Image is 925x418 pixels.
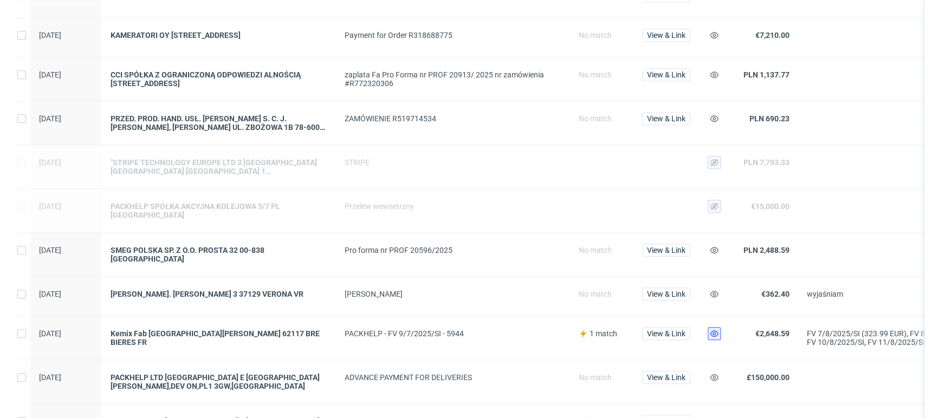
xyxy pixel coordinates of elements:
[642,327,690,340] button: View & Link
[755,329,790,338] span: €2,648.59
[642,373,690,382] a: View & Link
[743,246,790,254] span: PLN 2,488.59
[647,31,685,39] span: View & Link
[111,114,327,132] a: PRZED. PROD. HAND. USŁ. [PERSON_NAME] S. C. J. [PERSON_NAME], [PERSON_NAME] UL. ZBOŻOWA 1B 78-600...
[111,373,327,390] a: PACKHELP LTD [GEOGRAPHIC_DATA] E [GEOGRAPHIC_DATA][PERSON_NAME],DEV ON,PL1 3GW,[GEOGRAPHIC_DATA]
[647,290,685,298] span: View & Link
[345,329,561,338] div: PACKHELP - FV 9/7/2025/SI - 5944
[642,70,690,79] a: View & Link
[642,246,690,254] a: View & Link
[39,202,61,211] span: [DATE]
[111,246,327,263] a: SMEG POLSKA SP. Z O.O. PROSTA 32 00-838 [GEOGRAPHIC_DATA]
[39,373,61,382] span: [DATE]
[111,202,327,219] a: PACKHELP SPÓŁKA AKCYJNA KOLEJOWA 5/7 PL [GEOGRAPHIC_DATA]
[642,288,690,301] button: View & Link
[647,246,685,254] span: View & Link
[39,158,61,167] span: [DATE]
[345,290,561,298] div: [PERSON_NAME]
[345,246,561,254] div: Pro forma nr PROF 20596/2025
[647,115,685,122] span: View & Link
[579,373,612,382] span: No match
[642,329,690,338] a: View & Link
[642,371,690,384] button: View & Link
[345,373,561,382] div: ADVANCE PAYMENT FOR DELIVERIES
[642,112,690,125] button: View & Link
[111,329,327,347] a: Kemix Fab [GEOGRAPHIC_DATA][PERSON_NAME] 62117 BRE BIERES FR
[647,330,685,337] span: View & Link
[39,114,61,123] span: [DATE]
[647,374,685,381] span: View & Link
[579,246,612,254] span: No match
[642,29,690,42] button: View & Link
[642,244,690,257] button: View & Link
[751,202,790,211] span: €15,000.00
[111,158,327,175] a: "STRIPE TECHNOLOGY EUROPE LTD 3 [GEOGRAPHIC_DATA] [GEOGRAPHIC_DATA] [GEOGRAPHIC_DATA] 1 [GEOGRAPH...
[642,68,690,81] button: View & Link
[39,329,61,338] span: [DATE]
[743,158,790,167] span: PLN 7,793.33
[111,290,327,298] a: [PERSON_NAME]. [PERSON_NAME] 3 37129 VERONA VR
[749,114,790,123] span: PLN 690.23
[39,70,61,79] span: [DATE]
[111,70,327,88] a: CCI SPÓŁKA Z OGRANICZONĄ ODPOWIEDZI ALNOŚCIĄ [STREET_ADDRESS]
[345,158,561,167] div: STRIPE
[39,31,61,40] span: [DATE]
[39,290,61,298] span: [DATE]
[39,246,61,254] span: [DATE]
[579,114,612,123] span: No match
[579,70,612,79] span: No match
[642,114,690,123] a: View & Link
[642,31,690,40] a: View & Link
[761,290,790,298] span: €362.40
[743,70,790,79] span: PLN 1,137.77
[111,31,327,40] a: KAMERATORI OY [STREET_ADDRESS]
[579,290,612,298] span: No match
[345,202,561,211] div: Przelew wewnetrzny
[345,31,561,40] div: Payment for Order R318688775
[345,114,561,123] div: ZAMÓWIENIE R519714534
[579,31,612,40] span: No match
[590,329,617,338] span: 1 match
[755,31,790,40] span: €7,210.00
[642,290,690,298] a: View & Link
[647,71,685,79] span: View & Link
[747,373,790,382] span: £150,000.00
[345,70,561,88] div: zaplata Fa Pro Forma nr PROF 20913/ 2025 nr zamówienia #R772320306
